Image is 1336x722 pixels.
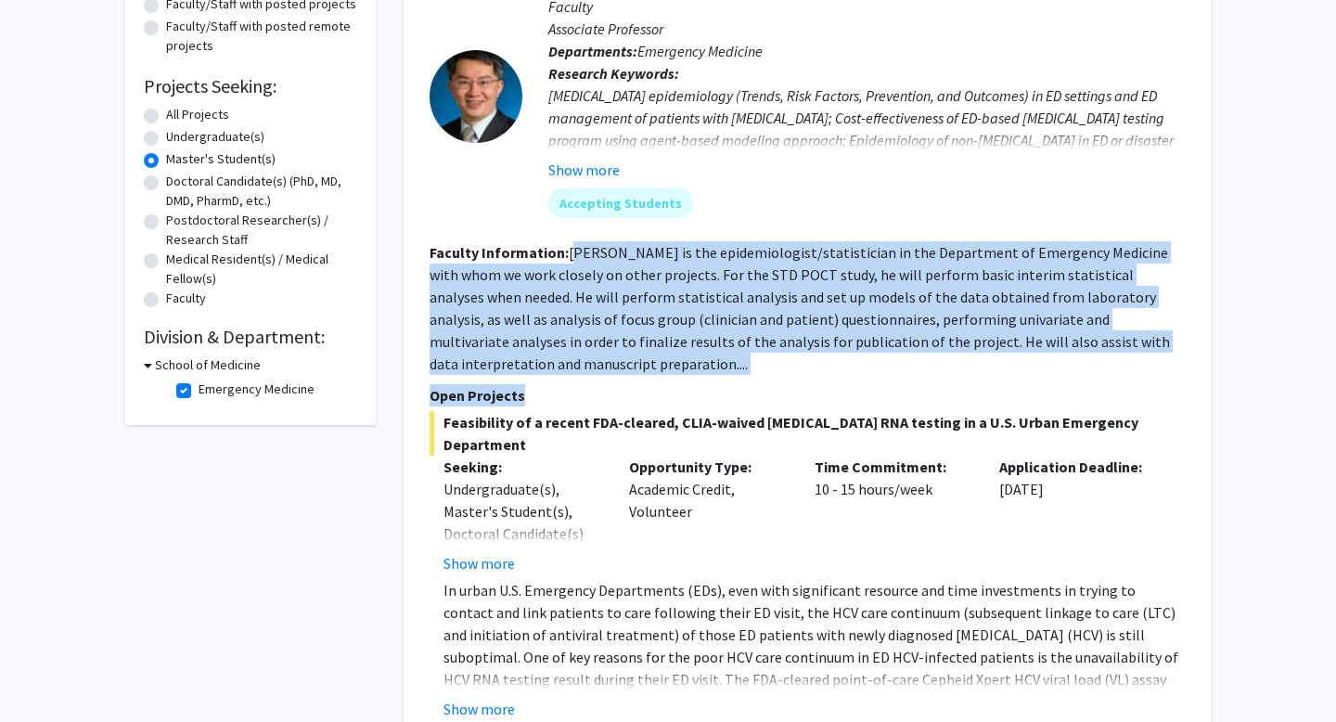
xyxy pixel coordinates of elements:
[430,411,1185,456] span: Feasibility of a recent FDA-cleared, CLIA-waived [MEDICAL_DATA] RNA testing in a U.S. Urban Emerg...
[144,75,357,97] h2: Projects Seeking:
[443,552,515,574] button: Show more
[443,456,601,478] p: Seeking:
[166,127,264,147] label: Undergraduate(s)
[155,355,261,375] h3: School of Medicine
[166,149,276,169] label: Master's Student(s)
[999,456,1157,478] p: Application Deadline:
[166,289,206,308] label: Faculty
[629,456,787,478] p: Opportunity Type:
[548,159,620,181] button: Show more
[815,456,972,478] p: Time Commitment:
[14,638,79,708] iframe: Chat
[166,105,229,124] label: All Projects
[615,456,801,574] div: Academic Credit, Volunteer
[443,698,515,720] button: Show more
[144,326,357,348] h2: Division & Department:
[166,211,357,250] label: Postdoctoral Researcher(s) / Research Staff
[548,42,637,60] b: Departments:
[548,64,679,83] b: Research Keywords:
[430,243,1170,373] fg-read-more: [PERSON_NAME] is the epidemiologist/statistician in the Department of Emergency Medicine with who...
[166,250,357,289] label: Medical Resident(s) / Medical Fellow(s)
[548,18,1185,40] p: Associate Professor
[430,243,569,262] b: Faculty Information:
[443,478,601,589] div: Undergraduate(s), Master's Student(s), Doctoral Candidate(s) (PhD, MD, DMD, PharmD, etc.)
[166,17,357,56] label: Faculty/Staff with posted remote projects
[548,188,693,218] mat-chip: Accepting Students
[430,384,1185,406] p: Open Projects
[985,456,1171,574] div: [DATE]
[548,84,1185,174] div: [MEDICAL_DATA] epidemiology (Trends, Risk Factors, Prevention, and Outcomes) in ED settings and E...
[166,172,357,211] label: Doctoral Candidate(s) (PhD, MD, DMD, PharmD, etc.)
[637,42,763,60] span: Emergency Medicine
[801,456,986,574] div: 10 - 15 hours/week
[199,380,315,399] label: Emergency Medicine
